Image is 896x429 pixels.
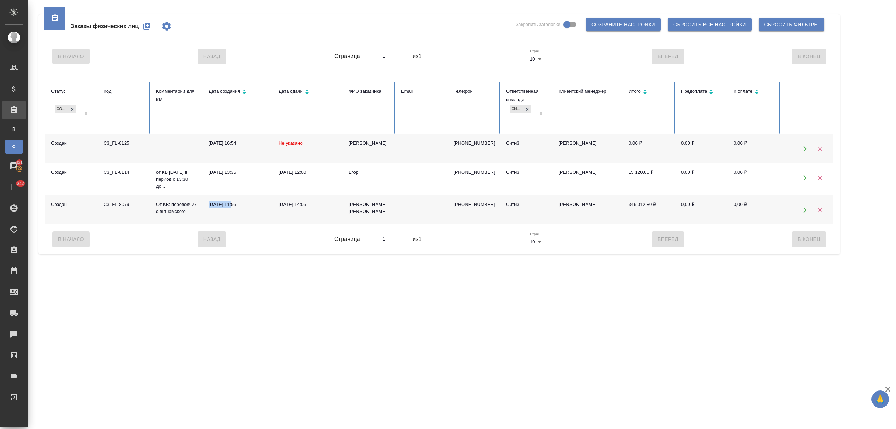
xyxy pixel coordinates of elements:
td: 0,00 ₽ [623,134,675,163]
a: 242 [2,178,26,196]
div: Сити3 [506,201,547,208]
button: Открыть [798,171,812,185]
p: [PHONE_NUMBER] [454,169,495,176]
div: Комментарии для КМ [156,87,197,104]
div: 10 [530,54,544,64]
td: [PERSON_NAME] [553,134,623,163]
p: От КВ: переводчик с вьтнамского [156,201,197,215]
div: Сортировка [734,87,775,97]
div: Сити3 [506,140,547,147]
button: Удалить [813,171,827,185]
div: C3_FL-8125 [104,140,145,147]
div: Код [104,87,145,96]
span: Не указано [279,140,303,146]
div: Создан [51,169,92,176]
div: Сортировка [681,87,722,97]
span: Страница [334,52,360,61]
span: из 1 [413,235,422,243]
td: 0,00 ₽ [675,163,728,195]
td: [PERSON_NAME] [553,195,623,224]
button: Открыть [798,203,812,217]
a: 331 [2,157,26,175]
div: [PERSON_NAME] [PERSON_NAME] [349,201,390,215]
button: Сбросить все настройки [668,18,752,31]
div: Егор [349,169,390,176]
div: ФИО заказчика [349,87,390,96]
div: Сортировка [279,87,337,97]
div: [PERSON_NAME] [349,140,390,147]
button: Сохранить настройки [586,18,661,31]
button: Удалить [813,141,827,156]
p: [PHONE_NUMBER] [454,201,495,208]
div: Сортировка [209,87,267,97]
div: Телефон [454,87,495,96]
p: [PHONE_NUMBER] [454,140,495,147]
div: Клиентский менеджер [559,87,617,96]
label: Строк [530,49,539,53]
span: 242 [13,180,28,187]
span: Сохранить настройки [591,20,655,29]
div: Создан [51,201,92,208]
td: 346 012,80 ₽ [623,195,675,224]
td: 15 120,00 ₽ [623,163,675,195]
div: Сортировка [629,87,670,97]
span: Заказы физических лиц [71,22,139,30]
td: 0,00 ₽ [728,134,780,163]
span: Ф [9,143,19,150]
div: [DATE] 14:06 [279,201,337,208]
td: 0,00 ₽ [728,195,780,224]
button: Открыть [798,141,812,156]
div: Email [401,87,442,96]
button: Сбросить фильтры [759,18,824,31]
div: C3_FL-8114 [104,169,145,176]
td: 0,00 ₽ [675,195,728,224]
span: из 1 [413,52,422,61]
button: Создать [139,18,155,35]
div: Статус [51,87,92,96]
div: [DATE] 11:56 [209,201,267,208]
div: [DATE] 13:35 [209,169,267,176]
div: Сити3 [510,105,524,113]
td: 0,00 ₽ [675,134,728,163]
span: В [9,126,19,133]
div: [DATE] 12:00 [279,169,337,176]
span: Закрепить заголовки [516,21,560,28]
div: Создан [51,140,92,147]
div: 10 [530,237,544,247]
div: C3_FL-8079 [104,201,145,208]
p: от КВ [DATE] в период с 13:30 до... [156,169,197,190]
div: Создан [55,105,69,113]
span: Сбросить фильтры [764,20,819,29]
button: Удалить [813,203,827,217]
span: 🙏 [874,392,886,407]
a: В [5,122,23,136]
a: Ф [5,140,23,154]
div: Сити3 [506,169,547,176]
span: 331 [12,159,27,166]
span: Страница [334,235,360,243]
button: 🙏 [871,390,889,408]
td: 0,00 ₽ [728,163,780,195]
div: Ответственная команда [506,87,547,104]
td: [PERSON_NAME] [553,163,623,195]
span: Сбросить все настройки [673,20,746,29]
label: Строк [530,232,539,236]
div: [DATE] 16:54 [209,140,267,147]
